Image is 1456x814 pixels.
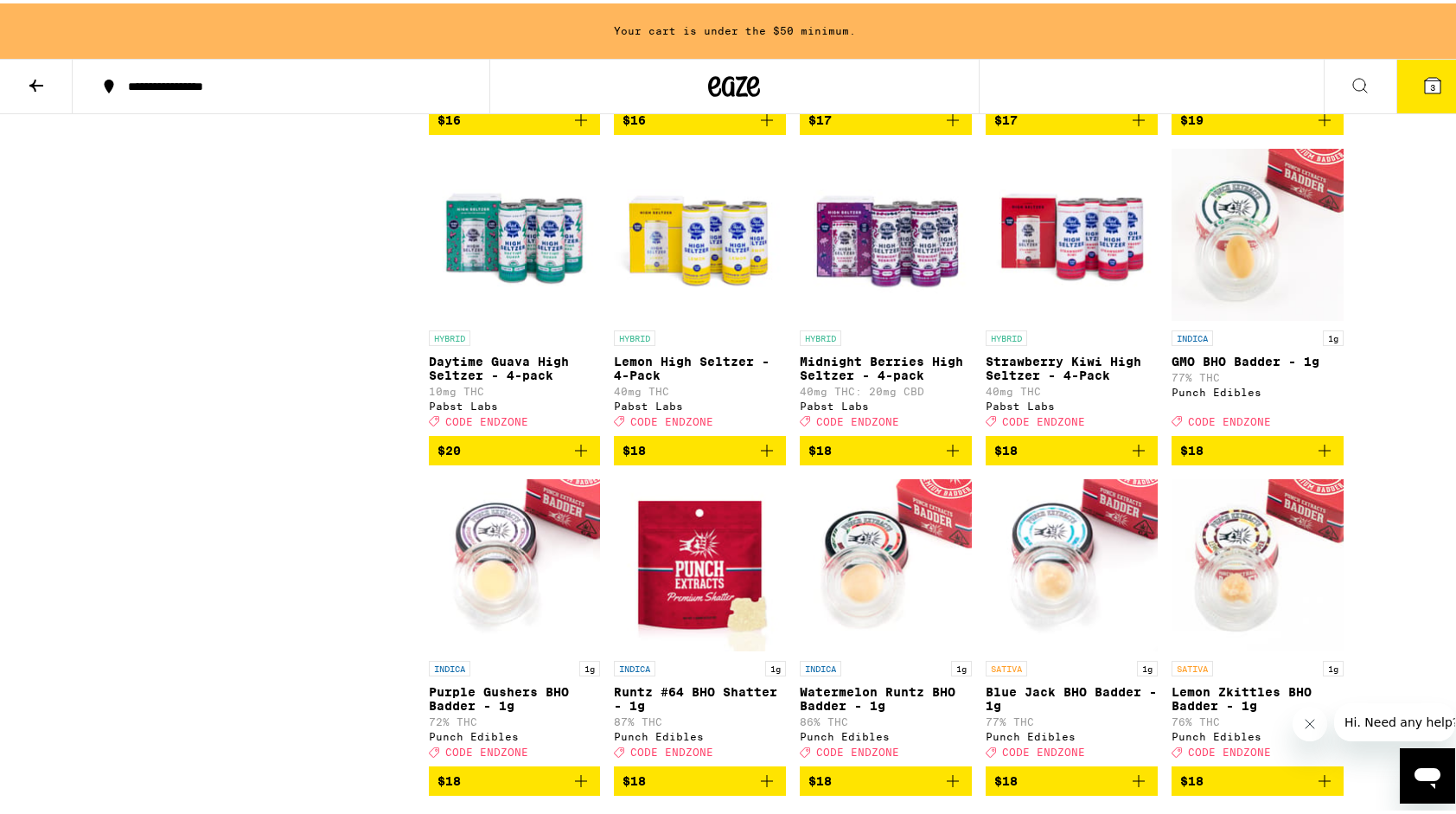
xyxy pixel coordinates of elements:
[951,657,972,673] p: 1g
[429,476,601,763] a: Open page for Purple Gushers BHO Badder - 1g from Punch Edibles
[800,327,841,343] p: HYBRID
[623,110,646,124] span: $16
[614,145,786,318] img: Pabst Labs - Lemon High Seltzer - 4-Pack
[800,763,972,792] button: Add to bag
[1172,476,1344,763] a: Open page for Lemon Zkittles BHO Badder - 1g from Punch Edibles
[800,145,972,318] img: Pabst Labs - Midnight Berries High Seltzer - 4-pack
[429,397,601,408] div: Pabst Labs
[614,145,786,433] a: Open page for Lemon High Seltzer - 4-Pack from Pabst Labs
[994,440,1018,454] span: $18
[1188,413,1271,424] span: CODE ENDZONE
[429,327,470,343] p: HYBRID
[800,727,972,739] div: Punch Edibles
[429,351,601,379] p: Daytime Guava High Seltzer - 4-pack
[800,682,972,709] p: Watermelon Runtz BHO Badder - 1g
[614,763,786,792] button: Add to bag
[800,102,972,131] button: Add to bag
[986,145,1158,318] img: Pabst Labs - Strawberry Kiwi High Seltzer - 4-Pack
[986,102,1158,131] button: Add to bag
[614,476,786,763] a: Open page for Runtz #64 BHO Shatter - 1g from Punch Edibles
[614,433,786,462] button: Add to bag
[800,382,972,394] p: 40mg THC: 20mg CBD
[429,682,601,709] p: Purple Gushers BHO Badder - 1g
[1293,703,1327,738] iframe: Close message
[1172,727,1344,739] div: Punch Edibles
[614,657,655,673] p: INDICA
[986,433,1158,462] button: Add to bag
[614,476,786,649] img: Punch Edibles - Runtz #64 BHO Shatter - 1g
[1172,351,1344,365] p: GMO BHO Badder - 1g
[800,351,972,379] p: Midnight Berries High Seltzer - 4-pack
[445,413,528,424] span: CODE ENDZONE
[1430,79,1435,89] span: 3
[429,145,601,433] a: Open page for Daytime Guava High Seltzer - 4-pack from Pabst Labs
[1172,145,1344,318] img: Punch Edibles - GMO BHO Badder - 1g
[437,771,461,785] span: $18
[630,743,713,754] span: CODE ENDZONE
[429,763,601,792] button: Add to bag
[986,351,1158,379] p: Strawberry Kiwi High Seltzer - 4-Pack
[994,771,1018,785] span: $18
[1172,145,1344,433] a: Open page for GMO BHO Badder - 1g from Punch Edibles
[1172,657,1213,673] p: SATIVA
[800,713,972,724] p: 86% THC
[630,413,713,424] span: CODE ENDZONE
[986,763,1158,792] button: Add to bag
[429,433,601,462] button: Add to bag
[429,145,601,318] img: Pabst Labs - Daytime Guava High Seltzer - 4-pack
[816,413,899,424] span: CODE ENDZONE
[1180,771,1204,785] span: $18
[1172,383,1344,394] div: Punch Edibles
[986,145,1158,433] a: Open page for Strawberry Kiwi High Seltzer - 4-Pack from Pabst Labs
[614,102,786,131] button: Add to bag
[800,145,972,433] a: Open page for Midnight Berries High Seltzer - 4-pack from Pabst Labs
[1172,763,1344,792] button: Add to bag
[986,713,1158,724] p: 77% THC
[816,743,899,754] span: CODE ENDZONE
[1323,327,1344,343] p: 1g
[614,327,655,343] p: HYBRID
[1172,713,1344,724] p: 76% THC
[10,12,125,26] span: Hi. Need any help?
[808,440,832,454] span: $18
[1172,369,1344,380] p: 77% THC
[1334,700,1455,738] iframe: Message from company
[614,397,786,408] div: Pabst Labs
[1002,743,1085,754] span: CODE ENDZONE
[986,382,1158,394] p: 40mg THC
[800,397,972,408] div: Pabst Labs
[1180,440,1204,454] span: $18
[808,771,832,785] span: $18
[614,382,786,394] p: 40mg THC
[1172,476,1344,649] img: Punch Edibles - Lemon Zkittles BHO Badder - 1g
[800,476,972,763] a: Open page for Watermelon Runtz BHO Badder - 1g from Punch Edibles
[1400,745,1455,800] iframe: Button to launch messaging window
[1172,102,1344,131] button: Add to bag
[437,440,461,454] span: $20
[437,110,461,124] span: $16
[614,682,786,709] p: Runtz #64 BHO Shatter - 1g
[429,382,601,394] p: 10mg THC
[800,657,841,673] p: INDICA
[986,476,1158,649] img: Punch Edibles - Blue Jack BHO Badder - 1g
[1172,327,1213,343] p: INDICA
[1137,657,1158,673] p: 1g
[986,476,1158,763] a: Open page for Blue Jack BHO Badder - 1g from Punch Edibles
[614,713,786,724] p: 87% THC
[1323,657,1344,673] p: 1g
[429,657,470,673] p: INDICA
[1180,110,1204,124] span: $19
[986,727,1158,739] div: Punch Edibles
[800,476,972,649] img: Punch Edibles - Watermelon Runtz BHO Badder - 1g
[614,727,786,739] div: Punch Edibles
[429,727,601,739] div: Punch Edibles
[986,682,1158,709] p: Blue Jack BHO Badder - 1g
[1172,433,1344,462] button: Add to bag
[808,110,832,124] span: $17
[986,327,1027,343] p: HYBRID
[765,657,786,673] p: 1g
[445,743,528,754] span: CODE ENDZONE
[800,433,972,462] button: Add to bag
[1002,413,1085,424] span: CODE ENDZONE
[623,440,646,454] span: $18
